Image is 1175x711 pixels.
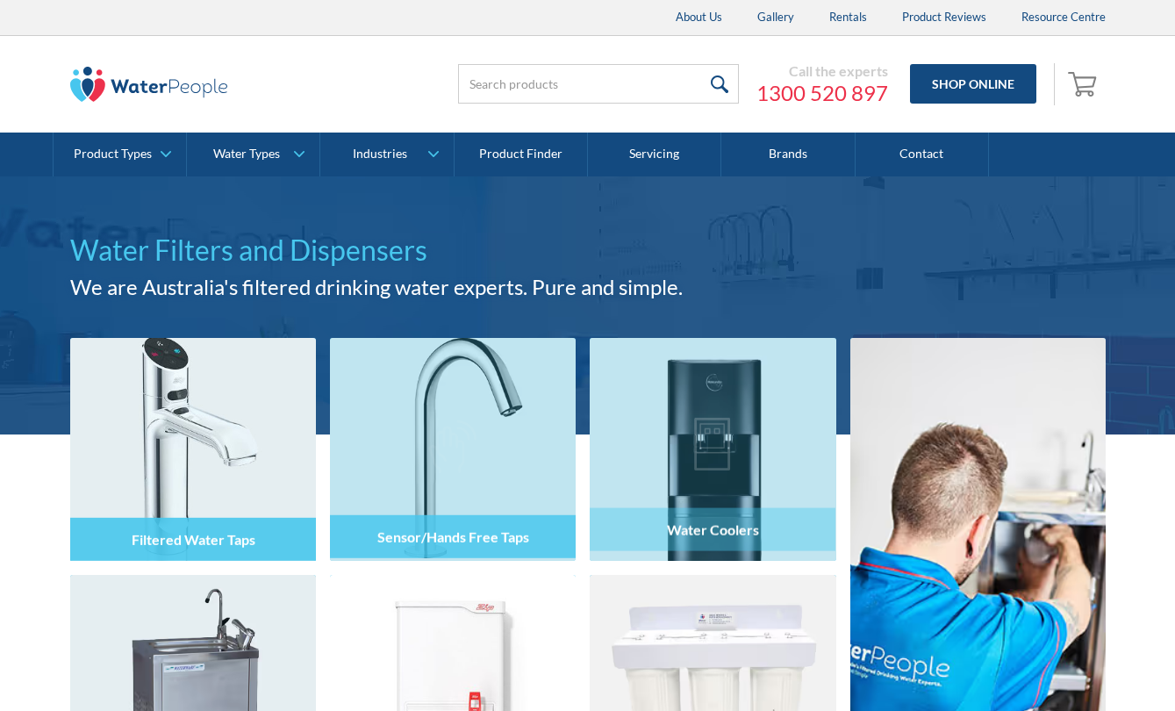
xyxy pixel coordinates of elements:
[455,133,588,176] a: Product Finder
[721,133,855,176] a: Brands
[213,147,280,162] div: Water Types
[756,80,888,106] a: 1300 520 897
[756,62,888,80] div: Call the experts
[1064,63,1106,105] a: Open empty cart
[353,147,407,162] div: Industries
[1068,69,1101,97] img: shopping cart
[187,133,319,176] a: Water Types
[320,133,453,176] a: Industries
[74,147,152,162] div: Product Types
[330,338,576,561] img: Sensor/Hands Free Taps
[70,338,316,561] img: Filtered Water Taps
[590,338,835,561] img: Water Coolers
[376,528,528,544] h4: Sensor/Hands Free Taps
[131,530,254,547] h4: Filtered Water Taps
[667,521,759,537] h4: Water Coolers
[54,133,186,176] a: Product Types
[856,133,989,176] a: Contact
[458,64,739,104] input: Search products
[588,133,721,176] a: Servicing
[910,64,1036,104] a: Shop Online
[70,67,228,102] img: The Water People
